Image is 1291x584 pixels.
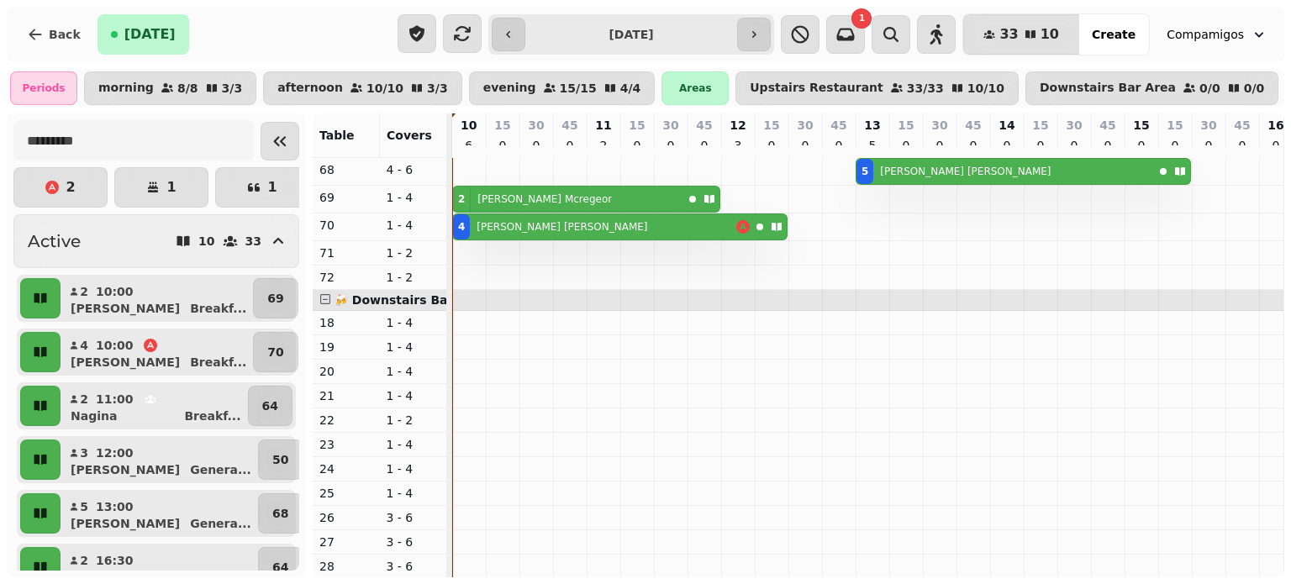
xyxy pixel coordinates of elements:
p: 45 [696,117,712,134]
p: 2 [79,552,89,569]
button: 70 [253,332,298,372]
p: 0 [1101,137,1114,154]
p: 0 [1269,137,1283,154]
p: 1 - 4 [387,217,440,234]
h2: Active [28,229,81,253]
span: 1 [859,14,865,23]
p: 0 / 0 [1244,82,1265,94]
p: 30 [528,117,544,134]
button: 3310 [963,14,1079,55]
p: 68 [319,161,373,178]
span: Covers [387,129,432,142]
p: Nagina [71,408,117,424]
p: 15 / 15 [560,82,597,94]
p: 11 [595,117,611,134]
div: Areas [661,71,729,105]
p: 19 [319,339,373,355]
p: 1 - 2 [387,412,440,429]
p: 3 - 6 [387,509,440,526]
p: 13:00 [96,498,134,515]
button: [DATE] [97,14,189,55]
p: 1 - 4 [387,436,440,453]
button: Collapse sidebar [261,122,299,160]
p: 5 [79,498,89,515]
span: Create [1092,29,1136,40]
div: 2 [458,192,465,206]
p: 0 [832,137,846,154]
p: 2 [79,283,89,300]
p: 71 [319,245,373,261]
p: [PERSON_NAME] [71,354,180,371]
button: Compamigos [1157,19,1278,50]
p: 0 [698,137,711,154]
button: 2 [13,167,108,208]
p: 0 [1236,137,1249,154]
p: 15 [1032,117,1048,134]
button: 312:00[PERSON_NAME]Genera... [64,439,255,480]
span: 33 [999,28,1018,41]
button: 1 [215,167,309,208]
p: 1 - 4 [387,387,440,404]
p: 20 [319,363,373,380]
p: 70 [267,344,283,360]
p: 3 / 3 [222,82,243,94]
div: 5 [862,165,868,178]
p: 30 [662,117,678,134]
p: 12 [730,117,746,134]
p: Breakf ... [184,408,240,424]
p: 3 - 6 [387,534,440,550]
p: 0 [1202,137,1215,154]
p: 70 [319,217,373,234]
p: [PERSON_NAME] [PERSON_NAME] [880,165,1051,178]
button: 64 [248,386,292,426]
p: 15 [1167,117,1183,134]
p: 0 [798,137,812,154]
p: 15 [1133,117,1149,134]
p: evening [483,82,536,95]
p: 22 [319,412,373,429]
p: 15 [494,117,510,134]
p: 45 [1099,117,1115,134]
span: [DATE] [124,28,176,41]
p: 64 [272,559,288,576]
p: 1 - 2 [387,269,440,286]
p: 30 [1066,117,1082,134]
p: 0 [630,137,644,154]
p: 2 [66,181,75,194]
div: 4 [458,220,465,234]
button: Active1033 [13,214,299,268]
p: 26 [319,509,373,526]
p: 15 [898,117,914,134]
p: 0 [1168,137,1182,154]
p: 10:00 [96,337,134,354]
p: 30 [1200,117,1216,134]
button: morning8/83/3 [84,71,256,105]
p: 28 [319,558,373,575]
p: 8 / 8 [177,82,198,94]
p: 10:00 [96,283,134,300]
p: 0 [530,137,543,154]
p: 0 [1034,137,1047,154]
p: [PERSON_NAME] [71,461,180,478]
p: Breakf ... [190,300,246,317]
p: 4 / 4 [620,82,641,94]
p: 1 - 4 [387,460,440,477]
p: Downstairs Bar Area [1040,82,1176,95]
p: 1 [166,181,176,194]
p: 15 [629,117,645,134]
button: Downstairs Bar Area0/00/0 [1025,71,1278,105]
p: [PERSON_NAME] Mcregeor [477,192,612,206]
p: 11:00 [96,391,134,408]
p: 14 [999,117,1014,134]
p: Genera ... [190,515,251,532]
p: 6 [462,137,476,154]
button: 50 [258,439,303,480]
button: 1 [114,167,208,208]
p: 10 / 10 [967,82,1004,94]
p: Breakf ... [190,354,246,371]
p: 23 [319,436,373,453]
p: 16:30 [96,552,134,569]
p: 0 [933,137,946,154]
button: afternoon10/103/3 [263,71,462,105]
p: 1 [267,181,277,194]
